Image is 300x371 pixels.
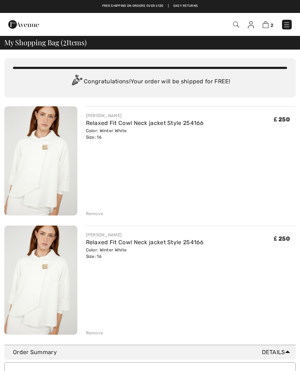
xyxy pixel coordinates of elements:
img: Search [233,22,239,28]
img: Congratulation2.svg [69,75,84,89]
span: ₤ 250 [274,116,290,123]
div: [PERSON_NAME] [86,112,204,119]
span: My Shopping Bag ( Items) [4,39,87,46]
div: [PERSON_NAME] [86,232,204,238]
a: Relaxed Fit Cowl Neck jacket Style 254166 [86,120,204,126]
a: 1ère Avenue [8,20,39,27]
div: Order Summary [13,348,293,357]
a: Relaxed Fit Cowl Neck jacket Style 254166 [86,239,204,246]
a: Free shipping on orders over ₤120 [102,4,164,9]
div: Color: Winter White Size: 16 [86,247,204,260]
img: Menu [283,21,290,28]
div: Remove [86,330,104,336]
div: Color: Winter White Size: 16 [86,127,204,140]
span: 2 [63,37,67,46]
span: ₤ 250 [274,235,290,242]
a: 2 [263,20,273,29]
img: Relaxed Fit Cowl Neck jacket Style 254166 [4,226,77,335]
img: 1ère Avenue [8,17,39,32]
a: Easy Returns [173,4,198,9]
span: Details [262,348,293,357]
div: Remove [86,210,104,217]
span: 2 [271,23,273,28]
img: My Info [248,21,254,28]
img: Shopping Bag [263,21,269,28]
div: Congratulations! Your order will be shipped for FREE! [13,75,287,89]
img: Relaxed Fit Cowl Neck jacket Style 254166 [4,106,77,215]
